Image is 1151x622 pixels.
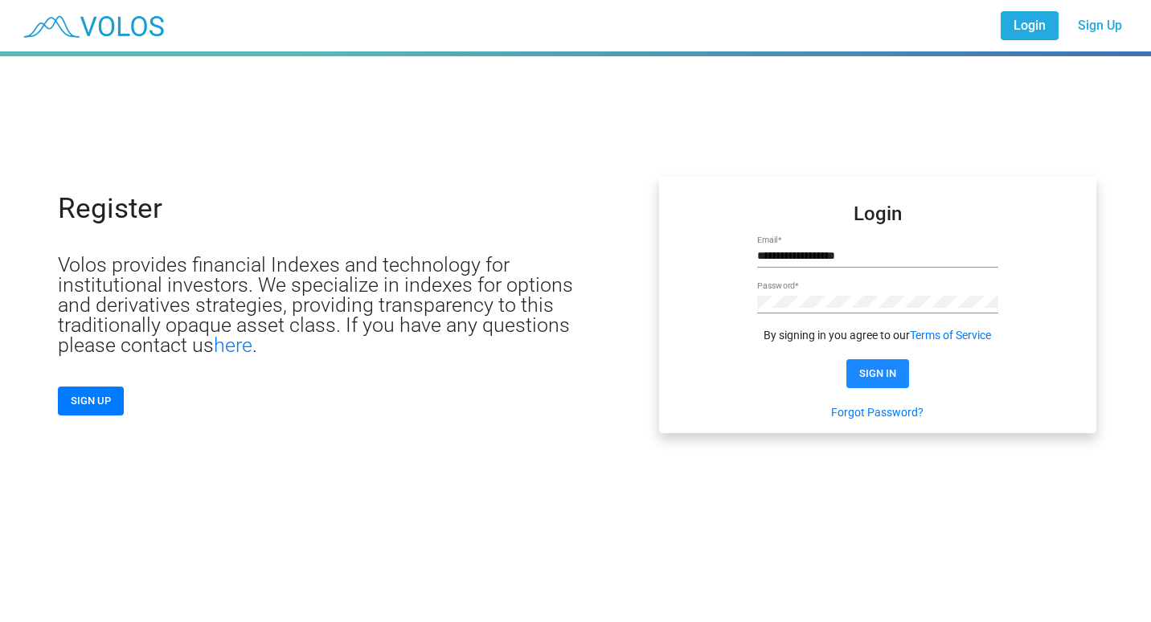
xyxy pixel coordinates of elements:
[854,206,902,222] mat-card-title: Login
[910,327,991,343] a: Terms of Service
[1065,11,1135,40] a: Sign Up
[1078,18,1122,33] span: Sign Up
[846,359,909,388] button: SIGN IN
[831,404,924,420] a: Forgot Password?
[1014,18,1046,33] span: Login
[13,6,172,46] img: blue_transparent.png
[58,194,162,223] p: Register
[1001,11,1059,40] a: Login
[757,327,998,343] div: By signing in you agree to our
[859,367,896,379] span: SIGN IN
[71,395,111,407] span: SIGN UP
[58,387,124,415] button: SIGN UP
[214,334,252,357] a: here
[58,255,604,355] p: Volos provides financial Indexes and technology for institutional investors. We specialize in ind...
